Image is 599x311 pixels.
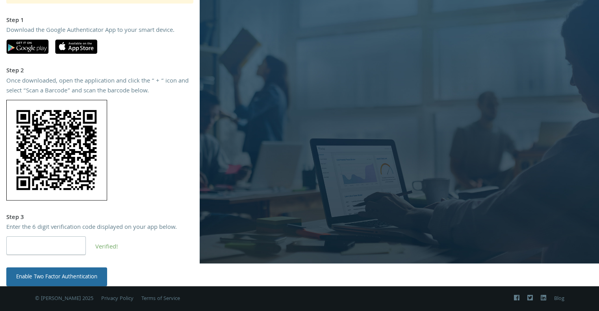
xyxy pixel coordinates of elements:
[35,294,93,303] span: © [PERSON_NAME] 2025
[141,294,180,303] a: Terms of Service
[6,66,24,76] strong: Step 2
[6,77,193,97] div: Once downloaded, open the application and click the “ + “ icon and select “Scan a Barcode” and sc...
[6,39,49,54] img: google-play.svg
[6,267,107,286] button: Enable Two Factor Authentication
[6,223,193,233] div: Enter the 6 digit verification code displayed on your app below.
[6,26,193,36] div: Download the Google Authenticator App to your smart device.
[6,213,24,223] strong: Step 3
[95,242,118,252] span: Verified!
[554,294,564,303] a: Blog
[101,294,134,303] a: Privacy Policy
[6,100,107,201] img: 1JnU9UmN+dYAAAAAElFTkSuQmCC
[55,39,97,54] img: apple-app-store.svg
[6,16,24,26] strong: Step 1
